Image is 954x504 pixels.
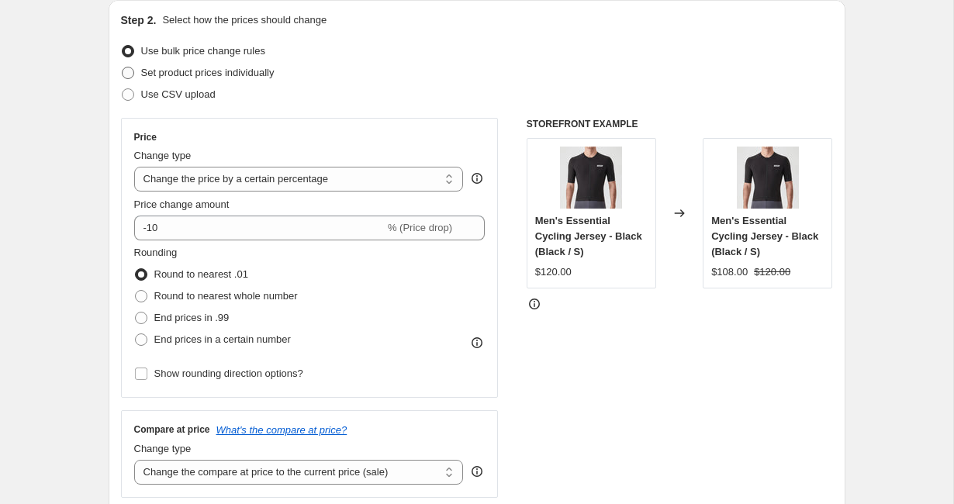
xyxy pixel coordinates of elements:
[388,222,452,233] span: % (Price drop)
[134,150,192,161] span: Change type
[154,312,230,323] span: End prices in .99
[216,424,347,436] button: What's the compare at price?
[141,45,265,57] span: Use bulk price change rules
[560,147,622,209] img: 2048-13_80x.jpg
[121,12,157,28] h2: Step 2.
[535,215,642,257] span: Men's Essential Cycling Jersey - Black (Black / S)
[134,423,210,436] h3: Compare at price
[469,464,485,479] div: help
[134,198,230,210] span: Price change amount
[134,247,178,258] span: Rounding
[154,268,248,280] span: Round to nearest .01
[162,12,327,28] p: Select how the prices should change
[527,118,833,130] h6: STOREFRONT EXAMPLE
[154,368,303,379] span: Show rounding direction options?
[737,147,799,209] img: 2048-13_80x.jpg
[754,266,790,278] span: $120.00
[469,171,485,186] div: help
[154,290,298,302] span: Round to nearest whole number
[711,266,748,278] span: $108.00
[134,131,157,143] h3: Price
[535,266,572,278] span: $120.00
[154,333,291,345] span: End prices in a certain number
[141,88,216,100] span: Use CSV upload
[711,215,818,257] span: Men's Essential Cycling Jersey - Black (Black / S)
[141,67,275,78] span: Set product prices individually
[134,443,192,454] span: Change type
[134,216,385,240] input: -15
